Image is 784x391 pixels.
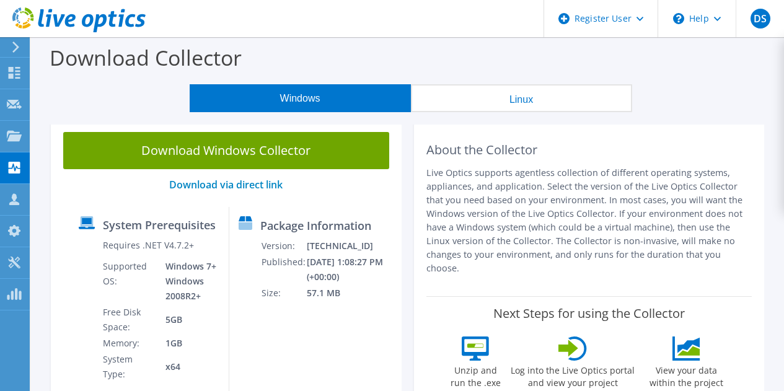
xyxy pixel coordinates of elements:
[102,304,157,335] td: Free Disk Space:
[306,254,396,285] td: [DATE] 1:08:27 PM (+00:00)
[261,285,306,301] td: Size:
[261,238,306,254] td: Version:
[156,335,219,351] td: 1GB
[260,219,371,232] label: Package Information
[156,351,219,382] td: x64
[426,143,752,157] h2: About the Collector
[306,285,396,301] td: 57.1 MB
[103,239,194,252] label: Requires .NET V4.7.2+
[63,132,389,169] a: Download Windows Collector
[411,84,632,112] button: Linux
[641,361,731,389] label: View your data within the project
[50,43,242,72] label: Download Collector
[103,219,216,231] label: System Prerequisites
[156,304,219,335] td: 5GB
[190,84,411,112] button: Windows
[169,178,283,191] a: Download via direct link
[493,306,685,321] label: Next Steps for using the Collector
[102,258,157,304] td: Supported OS:
[261,254,306,285] td: Published:
[426,166,752,275] p: Live Optics supports agentless collection of different operating systems, appliances, and applica...
[156,258,219,304] td: Windows 7+ Windows 2008R2+
[510,361,635,389] label: Log into the Live Optics portal and view your project
[306,238,396,254] td: [TECHNICAL_ID]
[447,361,504,389] label: Unzip and run the .exe
[102,351,157,382] td: System Type:
[102,335,157,351] td: Memory:
[751,9,770,29] span: DS
[673,13,684,24] svg: \n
